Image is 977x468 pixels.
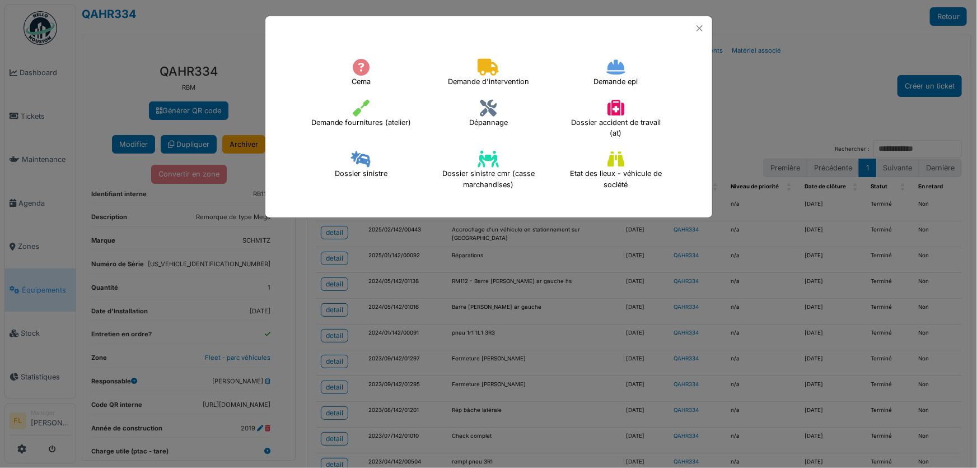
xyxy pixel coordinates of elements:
[558,168,674,176] a: Etat des lieux - véhicule de société
[344,71,378,78] a: Cema
[304,96,419,132] h4: Demande fournitures (atelier)
[344,55,378,91] h4: Cema
[328,147,395,183] h4: Dossier sinistre
[558,147,674,194] h4: Etat des lieux - véhicule de société
[431,168,546,176] a: Dossier sinistre cmr (casse marchandises)
[462,112,515,119] a: Dépannage
[462,96,515,132] h4: Dépannage
[431,147,546,194] h4: Dossier sinistre cmr (casse marchandises)
[441,71,536,78] a: Demande d'intervention
[304,112,419,119] a: Demande fournitures (atelier)
[441,55,536,91] h4: Demande d'intervention
[586,71,645,78] a: Demande epi
[586,55,645,91] h4: Demande epi
[692,21,707,36] button: Close
[558,117,674,124] a: Dossier accident de travail (at)
[328,163,395,170] a: Dossier sinistre
[558,96,674,143] h4: Dossier accident de travail (at)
